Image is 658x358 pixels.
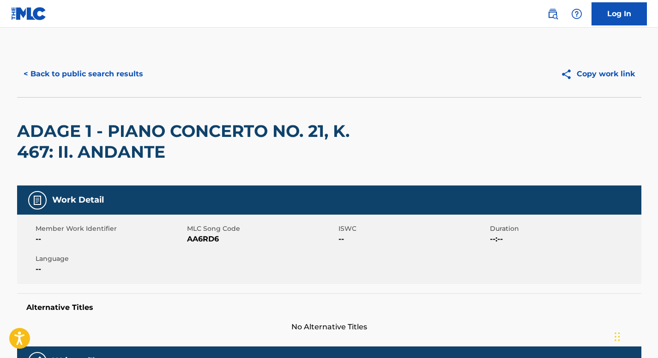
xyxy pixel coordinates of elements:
[36,264,185,275] span: --
[338,234,488,245] span: --
[36,254,185,264] span: Language
[490,234,639,245] span: --:--
[36,224,185,234] span: Member Work Identifier
[592,2,647,25] a: Log In
[567,5,586,23] div: Help
[187,234,336,245] span: AA6RD6
[11,7,47,20] img: MLC Logo
[17,321,641,333] span: No Alternative Titles
[36,234,185,245] span: --
[561,68,577,80] img: Copy work link
[17,121,392,162] h2: ADAGE 1 - PIANO CONCERTO NO. 21, K. 467: II. ANDANTE
[17,62,150,86] button: < Back to public search results
[490,224,639,234] span: Duration
[554,62,641,86] button: Copy work link
[338,224,488,234] span: ISWC
[32,195,43,206] img: Work Detail
[52,195,104,205] h5: Work Detail
[571,8,582,19] img: help
[187,224,336,234] span: MLC Song Code
[26,303,632,312] h5: Alternative Titles
[612,314,658,358] iframe: Chat Widget
[547,8,558,19] img: search
[615,323,620,351] div: Drag
[543,5,562,23] a: Public Search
